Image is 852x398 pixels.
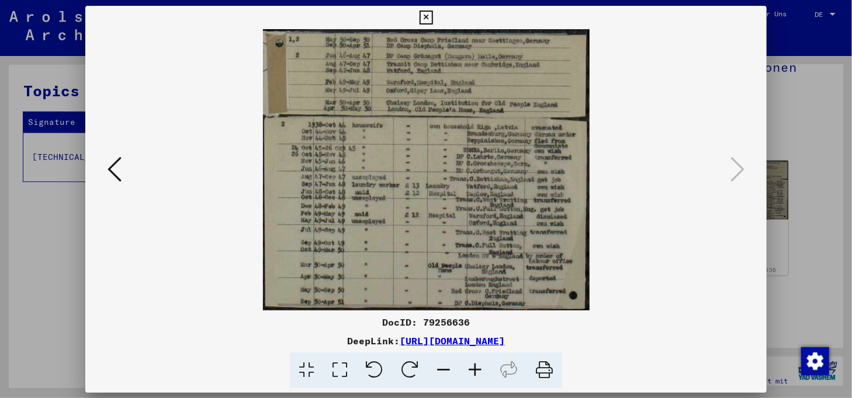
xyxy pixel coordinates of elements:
[125,29,727,310] img: 004.jpg
[400,335,505,347] a: [URL][DOMAIN_NAME]
[85,334,767,348] div: DeepLink:
[85,315,767,329] div: DocID: 79256636
[801,347,829,375] img: Zustimmung ändern
[801,347,829,375] div: Zustimmung ändern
